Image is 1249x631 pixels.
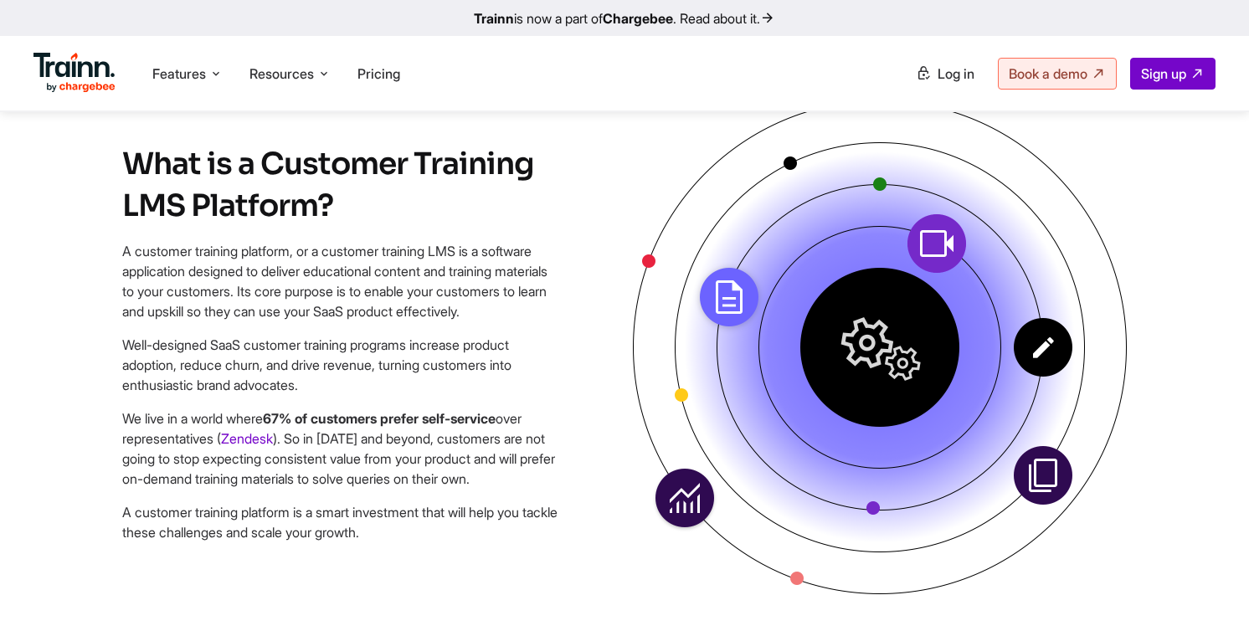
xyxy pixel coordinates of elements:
a: Pricing [357,65,400,82]
a: Book a demo [998,58,1117,90]
a: Zendesk [221,430,273,447]
img: Trainn Logo [33,53,116,93]
b: 67% of customers prefer self-service [263,410,496,427]
span: Book a demo [1009,65,1087,82]
span: Features [152,64,206,83]
img: Illustration showcasing that Trainn is an all-in-one customer training platform. [633,100,1127,594]
span: Resources [249,64,314,83]
a: Sign up [1130,58,1216,90]
p: A customer training platform is a smart investment that will help you tackle these challenges and... [122,502,562,542]
p: A customer training platform, or a customer training LMS is a software application designed to de... [122,241,562,321]
a: Log in [906,59,984,89]
iframe: Chat Widget [1165,551,1249,631]
h2: What is a Customer Training LMS Platform? [122,143,562,228]
p: We live in a world where over representatives ( ). So in [DATE] and beyond, customers are not goi... [122,408,562,489]
b: Chargebee [603,10,673,27]
span: Log in [938,65,974,82]
p: Well-designed SaaS customer training programs increase product adoption, reduce churn, and drive ... [122,335,562,395]
span: Sign up [1141,65,1186,82]
b: Trainn [474,10,514,27]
